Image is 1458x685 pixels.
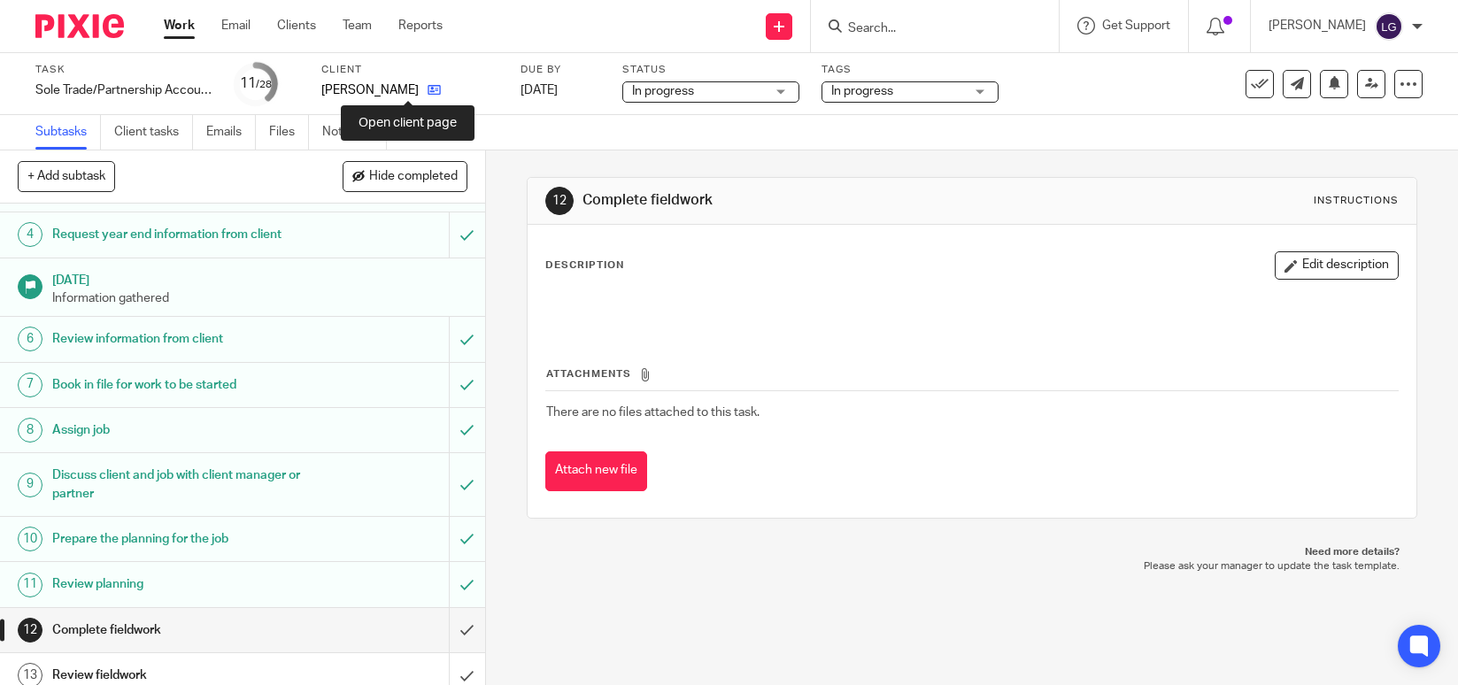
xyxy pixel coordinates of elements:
[52,221,305,248] h1: Request year end information from client
[52,526,305,552] h1: Prepare the planning for the job
[35,81,212,99] div: Sole Trade/Partnership Accounts
[1102,19,1170,32] span: Get Support
[35,63,212,77] label: Task
[18,161,115,191] button: + Add subtask
[18,473,42,497] div: 9
[52,326,305,352] h1: Review information from client
[52,617,305,643] h1: Complete fieldwork
[35,14,124,38] img: Pixie
[321,81,419,99] p: [PERSON_NAME]
[18,373,42,397] div: 7
[369,170,458,184] span: Hide completed
[18,222,42,247] div: 4
[52,267,467,289] h1: [DATE]
[521,84,558,96] span: [DATE]
[822,63,999,77] label: Tags
[831,85,893,97] span: In progress
[1314,194,1399,208] div: Instructions
[52,462,305,507] h1: Discuss client and job with client manager or partner
[846,21,1006,37] input: Search
[521,63,600,77] label: Due by
[52,372,305,398] h1: Book in file for work to be started
[18,327,42,351] div: 6
[632,85,694,97] span: In progress
[114,115,193,150] a: Client tasks
[18,573,42,597] div: 11
[545,258,624,273] p: Description
[398,17,443,35] a: Reports
[164,17,195,35] a: Work
[52,571,305,597] h1: Review planning
[544,545,1400,559] p: Need more details?
[240,73,272,94] div: 11
[277,17,316,35] a: Clients
[1269,17,1366,35] p: [PERSON_NAME]
[400,115,468,150] a: Audit logs
[343,17,372,35] a: Team
[322,115,387,150] a: Notes (0)
[206,115,256,150] a: Emails
[546,369,631,379] span: Attachments
[544,559,1400,573] p: Please ask your manager to update the task template.
[1275,251,1399,280] button: Edit description
[321,63,498,77] label: Client
[1375,12,1403,41] img: svg%3E
[343,161,467,191] button: Hide completed
[52,417,305,443] h1: Assign job
[52,289,467,307] p: Information gathered
[35,115,101,150] a: Subtasks
[18,527,42,551] div: 10
[622,63,799,77] label: Status
[18,618,42,643] div: 12
[269,115,309,150] a: Files
[582,191,1009,210] h1: Complete fieldwork
[18,418,42,443] div: 8
[546,406,760,419] span: There are no files attached to this task.
[221,17,251,35] a: Email
[256,80,272,89] small: /28
[545,451,647,491] button: Attach new file
[545,187,574,215] div: 12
